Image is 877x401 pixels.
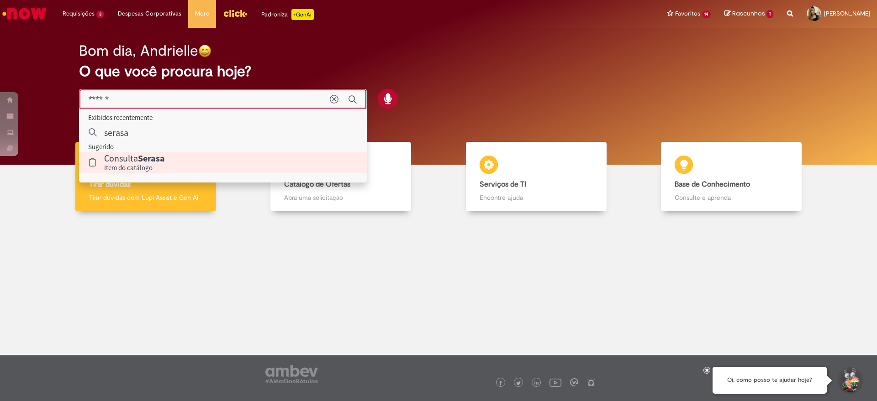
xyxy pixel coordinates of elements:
[63,9,95,18] span: Requisições
[284,193,397,202] p: Abra uma solicitação
[265,365,318,383] img: logo_footer_ambev_rotulo_gray.png
[438,142,634,212] a: Serviços de TI Encontre ajuda
[48,142,243,212] a: Tirar dúvidas Tirar dúvidas com Lupi Assist e Gen Ai
[634,142,829,212] a: Base de Conhecimento Consulte e aprenda
[291,9,314,20] p: +GenAi
[480,180,526,189] b: Serviços de TI
[732,9,765,18] span: Rascunhos
[534,380,539,386] img: logo_footer_linkedin.png
[836,367,863,394] button: Iniciar Conversa de Suporte
[198,44,211,57] img: happy-face.png
[766,10,773,18] span: 1
[480,193,593,202] p: Encontre ajuda
[79,63,798,79] h2: O que você procura hoje?
[96,10,104,18] span: 3
[79,43,198,59] h2: Bom dia, Andrielle
[89,180,131,189] b: Tirar dúvidas
[516,381,521,385] img: logo_footer_twitter.png
[675,9,700,18] span: Favoritos
[702,10,711,18] span: 14
[570,378,578,386] img: logo_footer_workplace.png
[118,9,181,18] span: Despesas Corporativas
[724,10,773,18] a: Rascunhos
[713,367,827,394] div: Oi, como posso te ajudar hoje?
[195,9,209,18] span: More
[549,376,561,388] img: logo_footer_youtube.png
[675,193,788,202] p: Consulte e aprenda
[223,6,248,20] img: click_logo_yellow_360x200.png
[675,180,750,189] b: Base de Conhecimento
[261,9,314,20] div: Padroniza
[587,378,595,386] img: logo_footer_naosei.png
[824,10,870,17] span: [PERSON_NAME]
[89,193,202,202] p: Tirar dúvidas com Lupi Assist e Gen Ai
[498,381,503,385] img: logo_footer_facebook.png
[1,5,48,23] img: ServiceNow
[284,180,350,189] b: Catálogo de Ofertas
